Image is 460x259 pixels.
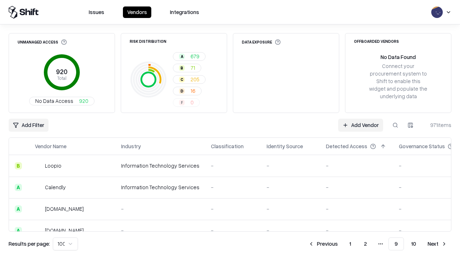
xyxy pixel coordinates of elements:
[56,68,68,76] tspan: 920
[130,39,166,43] div: Risk Distribution
[338,119,383,132] a: Add Vendor
[121,205,199,213] div: -
[173,52,206,61] button: A679
[35,162,42,169] img: Loopio
[211,162,255,169] div: -
[15,184,22,191] div: A
[326,227,387,234] div: -
[267,205,314,213] div: -
[179,88,185,94] div: D
[35,184,42,191] img: Calendly
[121,227,199,234] div: -
[354,39,399,43] div: Offboarded Vendors
[304,237,451,250] nav: pagination
[179,65,185,71] div: B
[45,227,84,234] div: [DOMAIN_NAME]
[242,39,281,45] div: Data Exposure
[211,183,255,191] div: -
[166,6,203,18] button: Integrations
[179,77,185,82] div: C
[190,76,199,83] span: 205
[15,205,22,213] div: A
[190,53,199,60] span: 679
[45,205,84,213] div: [DOMAIN_NAME]
[326,183,387,191] div: -
[18,39,67,45] div: Unmanaged Access
[304,237,342,250] button: Previous
[211,205,255,213] div: -
[399,142,445,150] div: Governance Status
[35,227,42,234] img: zenoexhibition.com
[267,183,314,191] div: -
[79,97,88,105] span: 920
[45,183,66,191] div: Calendly
[121,142,141,150] div: Industry
[35,142,66,150] div: Vendor Name
[211,227,255,234] div: -
[190,64,195,72] span: 71
[211,142,244,150] div: Classification
[190,87,195,95] span: 16
[381,53,416,61] div: No Data Found
[35,97,73,105] span: No Data Access
[173,75,206,84] button: C205
[267,162,314,169] div: -
[121,162,199,169] div: Information Technology Services
[405,237,422,250] button: 10
[326,162,387,169] div: -
[35,205,42,213] img: qgmedia.io
[267,142,303,150] div: Identity Source
[423,121,451,129] div: 971 items
[179,54,185,59] div: A
[173,64,201,72] button: B71
[121,183,199,191] div: Information Technology Services
[9,240,50,247] p: Results per page:
[267,227,314,234] div: -
[84,6,109,18] button: Issues
[358,237,373,250] button: 2
[368,62,428,100] div: Connect your procurement system to Shift to enable this widget and populate the underlying data
[173,87,202,95] button: D16
[344,237,357,250] button: 1
[29,97,95,105] button: No Data Access920
[326,142,367,150] div: Detected Access
[57,75,66,81] tspan: Total
[123,6,151,18] button: Vendors
[45,162,61,169] div: Loopio
[15,227,22,234] div: A
[9,119,49,132] button: Add Filter
[326,205,387,213] div: -
[388,237,404,250] button: 9
[15,162,22,169] div: B
[423,237,451,250] button: Next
